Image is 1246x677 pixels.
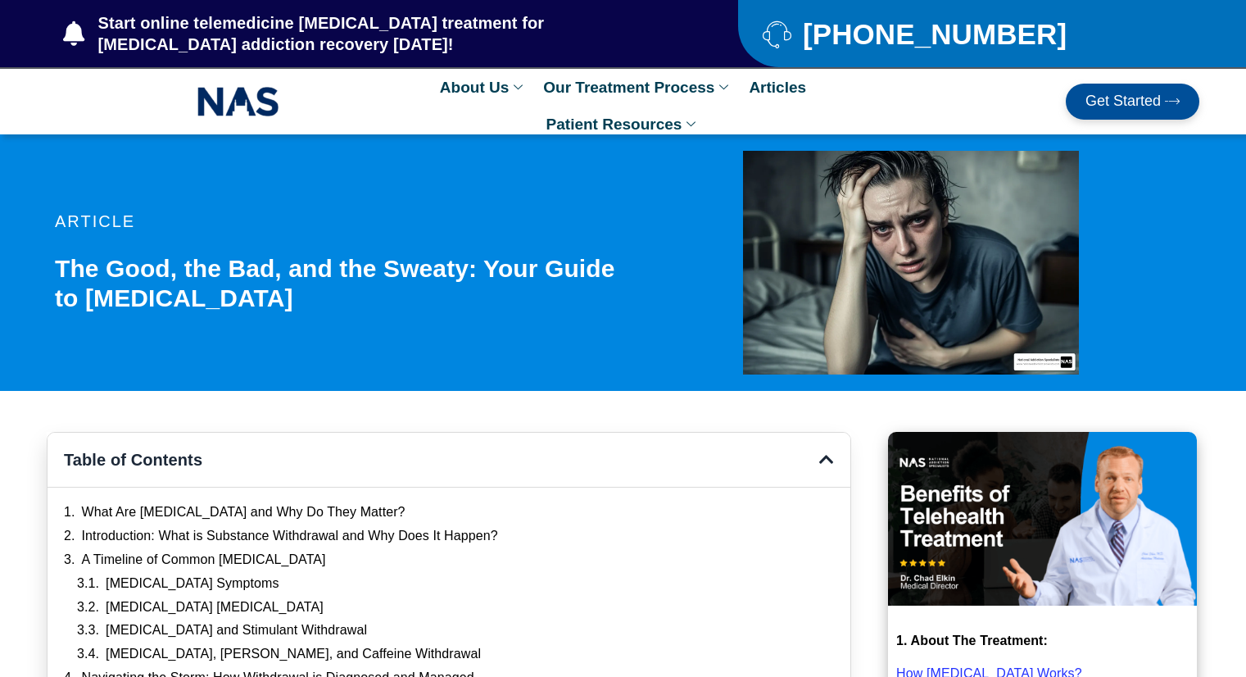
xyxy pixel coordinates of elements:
[64,449,819,470] h4: Table of Contents
[741,69,814,106] a: Articles
[55,254,632,313] h1: The Good, the Bad, and the Sweaty: Your Guide to [MEDICAL_DATA]
[82,528,498,545] a: Introduction: What is Substance Withdrawal and Why Does It Happen?
[896,634,1048,647] strong: 1. About The Treatment:
[535,69,741,106] a: Our Treatment Process
[106,575,279,593] a: [MEDICAL_DATA] Symptoms
[106,646,481,663] a: [MEDICAL_DATA], [PERSON_NAME], and Caffeine Withdrawal
[94,12,673,55] span: Start online telemedicine [MEDICAL_DATA] treatment for [MEDICAL_DATA] addiction recovery [DATE]!
[82,552,326,569] a: A Timeline of Common [MEDICAL_DATA]
[1085,93,1161,110] span: Get Started
[197,83,279,120] img: NAS_email_signature-removebg-preview.png
[55,213,632,229] p: article
[799,24,1067,44] span: [PHONE_NUMBER]
[63,12,673,55] a: Start online telemedicine [MEDICAL_DATA] treatment for [MEDICAL_DATA] addiction recovery [DATE]!
[106,599,324,616] a: [MEDICAL_DATA] [MEDICAL_DATA]
[106,622,367,639] a: [MEDICAL_DATA] and Stimulant Withdrawal
[763,20,1158,48] a: [PHONE_NUMBER]
[432,69,535,106] a: About Us
[819,452,834,468] div: Close table of contents
[743,151,1079,375] img: withdrawal symptoms
[82,504,406,521] a: What Are [MEDICAL_DATA] and Why Do They Matter?
[538,106,709,143] a: Patient Resources
[888,432,1197,606] img: Benefits of Telehealth Suboxone Treatment that you should know
[1066,84,1199,120] a: Get Started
